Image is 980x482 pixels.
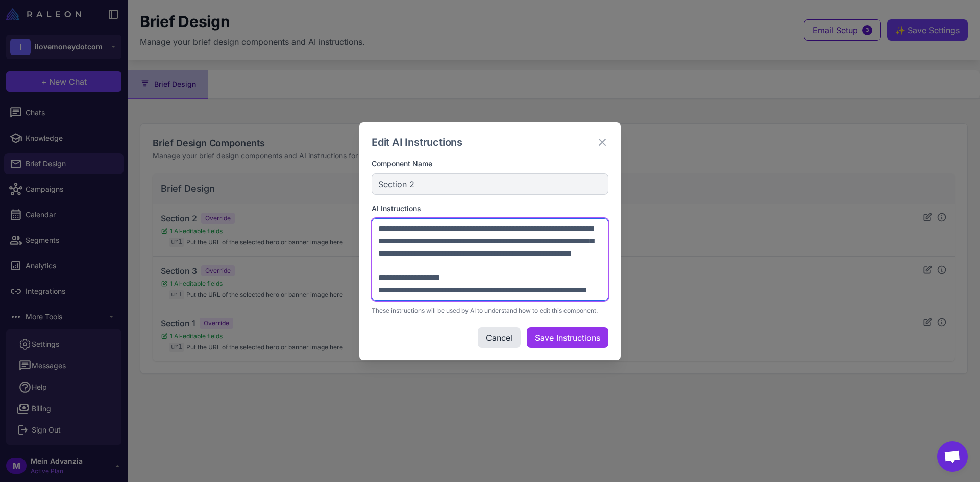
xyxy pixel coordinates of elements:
h2: Edit AI Instructions [372,135,462,150]
label: AI Instructions [372,203,608,214]
button: Save Instructions [527,327,608,348]
div: Section 2 [372,173,608,195]
div: Open chat [937,441,968,472]
button: Cancel [478,327,521,348]
p: These instructions will be used by AI to understand how to edit this component. [372,306,608,315]
label: Component Name [372,158,608,169]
